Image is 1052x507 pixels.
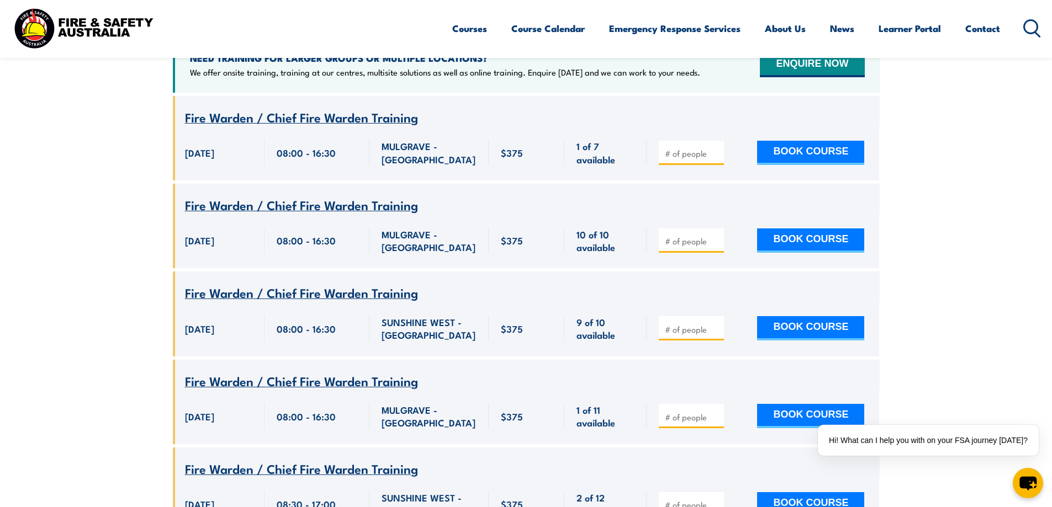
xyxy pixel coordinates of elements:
[185,108,418,126] span: Fire Warden / Chief Fire Warden Training
[277,146,336,159] span: 08:00 - 16:30
[501,410,523,423] span: $375
[185,195,418,214] span: Fire Warden / Chief Fire Warden Training
[185,111,418,125] a: Fire Warden / Chief Fire Warden Training
[501,234,523,247] span: $375
[760,53,864,77] button: ENQUIRE NOW
[185,459,418,478] span: Fire Warden / Chief Fire Warden Training
[665,324,720,335] input: # of people
[185,286,418,300] a: Fire Warden / Chief Fire Warden Training
[185,234,214,247] span: [DATE]
[185,462,418,476] a: Fire Warden / Chief Fire Warden Training
[830,14,854,43] a: News
[185,371,418,390] span: Fire Warden / Chief Fire Warden Training
[185,322,214,335] span: [DATE]
[577,403,635,429] span: 1 of 11 available
[185,410,214,423] span: [DATE]
[382,316,477,341] span: SUNSHINE WEST - [GEOGRAPHIC_DATA]
[665,236,720,247] input: # of people
[577,140,635,166] span: 1 of 7 available
[757,316,864,340] button: BOOK COURSE
[452,14,487,43] a: Courses
[185,375,418,388] a: Fire Warden / Chief Fire Warden Training
[511,14,585,43] a: Course Calendar
[501,146,523,159] span: $375
[609,14,741,43] a: Emergency Response Services
[382,228,477,254] span: MULGRAVE - [GEOGRAPHIC_DATA]
[185,199,418,212] a: Fire Warden / Chief Fire Warden Training
[190,67,700,78] p: We offer onsite training, training at our centres, multisite solutions as well as online training...
[382,140,477,166] span: MULGRAVE - [GEOGRAPHIC_DATA]
[757,228,864,253] button: BOOK COURSE
[879,14,941,43] a: Learner Portal
[1013,468,1043,498] button: chat-button
[577,228,635,254] span: 10 of 10 available
[665,148,720,159] input: # of people
[185,283,418,302] span: Fire Warden / Chief Fire Warden Training
[577,316,635,341] span: 9 of 10 available
[665,412,720,423] input: # of people
[757,141,864,165] button: BOOK COURSE
[382,403,477,429] span: MULGRAVE - [GEOGRAPHIC_DATA]
[277,322,336,335] span: 08:00 - 16:30
[765,14,806,43] a: About Us
[818,425,1039,456] div: Hi! What can I help you with on your FSA journey [DATE]?
[277,234,336,247] span: 08:00 - 16:30
[277,410,336,423] span: 08:00 - 16:30
[965,14,1000,43] a: Contact
[190,52,700,64] h4: NEED TRAINING FOR LARGER GROUPS OR MULTIPLE LOCATIONS?
[501,322,523,335] span: $375
[757,404,864,428] button: BOOK COURSE
[185,146,214,159] span: [DATE]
